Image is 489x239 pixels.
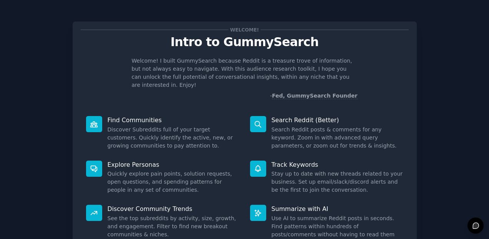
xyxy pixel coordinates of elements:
[108,205,239,213] p: Discover Community Trends
[81,35,409,49] p: Intro to GummySearch
[108,116,239,124] p: Find Communities
[108,126,239,150] dd: Discover Subreddits full of your target customers. Quickly identify the active, new, or growing c...
[272,161,403,169] p: Track Keywords
[272,93,358,99] a: Fed, GummySearch Founder
[108,170,239,194] dd: Quickly explore pain points, solution requests, open questions, and spending patterns for people ...
[272,170,403,194] dd: Stay up to date with new threads related to your business. Set up email/slack/discord alerts and ...
[132,57,358,89] p: Welcome! I built GummySearch because Reddit is a treasure trove of information, but not always ea...
[270,92,358,100] div: -
[272,205,403,213] p: Summarize with AI
[272,126,403,150] dd: Search Reddit posts & comments for any keyword. Zoom in with advanced query parameters, or zoom o...
[229,26,260,34] span: Welcome!
[108,161,239,169] p: Explore Personas
[272,116,403,124] p: Search Reddit (Better)
[108,214,239,239] dd: See the top subreddits by activity, size, growth, and engagement. Filter to find new breakout com...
